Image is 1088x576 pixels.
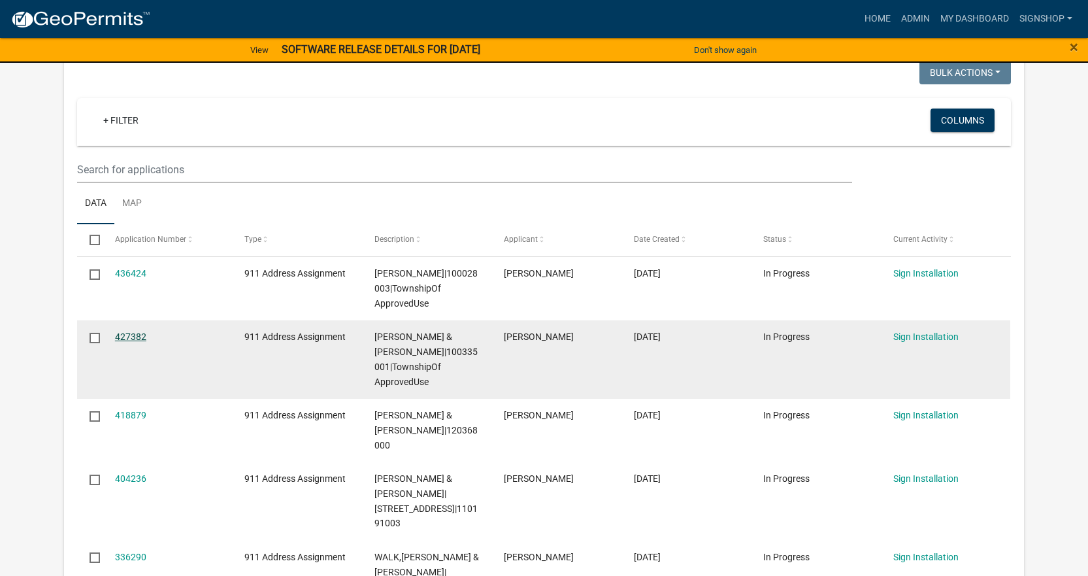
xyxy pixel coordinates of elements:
span: 05/09/2025 [634,410,661,420]
a: Sign Installation [893,410,959,420]
span: Date Created [634,235,680,244]
datatable-header-cell: Description [362,224,492,256]
a: 436424 [115,268,146,279]
span: 911 Address Assignment [244,268,346,279]
span: Amelia Meiners [504,473,574,484]
datatable-header-cell: Applicant [491,224,621,256]
span: In Progress [763,331,810,342]
datatable-header-cell: Current Activity [881,224,1011,256]
span: 05/28/2025 [634,331,661,342]
span: Current Activity [893,235,948,244]
input: Search for applications [77,156,851,183]
a: Signshop [1014,7,1078,31]
datatable-header-cell: Date Created [621,224,751,256]
button: Close [1070,39,1078,55]
span: 911 Address Assignment [244,552,346,562]
a: Sign Installation [893,268,959,279]
span: Amelia Meiners [504,552,574,562]
span: Applicant [504,235,538,244]
span: Description [374,235,414,244]
span: Status [763,235,786,244]
a: 427382 [115,331,146,342]
datatable-header-cell: Application Number [103,224,233,256]
span: In Progress [763,268,810,279]
button: Bulk Actions [919,61,1011,84]
span: Michelle Burt [504,268,574,279]
span: In Progress [763,552,810,562]
span: 911 Address Assignment [244,473,346,484]
span: SCHUTTENHELM, LUKE & MIRANDA|100335001|TownshipOf ApprovedUse [374,331,478,386]
button: Columns [931,109,995,132]
a: 336290 [115,552,146,562]
span: Amelia Meiners [504,331,574,342]
a: + Filter [93,109,149,132]
span: PITZER, RANDOLPH & SHERRY LEE|120368000 [374,410,478,450]
span: VOEGEL,KEITH W|100028003|TownshipOf ApprovedUse [374,268,478,309]
a: Home [859,7,896,31]
span: 06/16/2025 [634,268,661,279]
a: Admin [896,7,935,31]
span: 11/15/2024 [634,552,661,562]
a: Sign Installation [893,331,959,342]
datatable-header-cell: Type [232,224,362,256]
span: 911 Address Assignment [244,410,346,420]
span: Type [244,235,261,244]
a: Sign Installation [893,473,959,484]
span: 911 Address Assignment [244,331,346,342]
span: In Progress [763,473,810,484]
span: 04/11/2025 [634,473,661,484]
span: × [1070,38,1078,56]
a: 418879 [115,410,146,420]
a: Sign Installation [893,552,959,562]
span: SIRES,ANDREW J & SHANNON M|10844Rising Sun Drive|Houston|110191003 [374,473,478,528]
button: Don't show again [689,39,762,61]
datatable-header-cell: Select [77,224,102,256]
span: In Progress [763,410,810,420]
span: Application Number [115,235,186,244]
strong: SOFTWARE RELEASE DETAILS FOR [DATE] [282,43,480,56]
a: 404236 [115,473,146,484]
a: My Dashboard [935,7,1014,31]
a: Data [77,183,114,225]
datatable-header-cell: Status [751,224,881,256]
span: Amelia Meiners [504,410,574,420]
a: Map [114,183,150,225]
a: View [245,39,274,61]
